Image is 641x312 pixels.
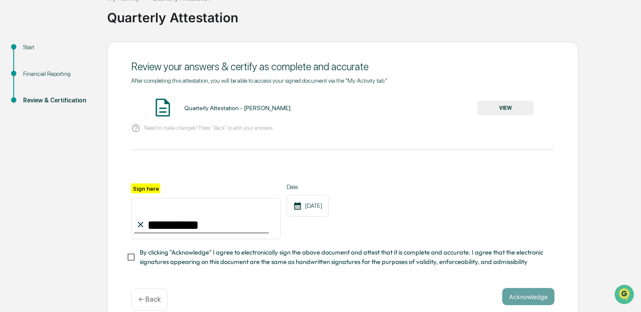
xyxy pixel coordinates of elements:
[9,125,15,132] div: 🔎
[5,105,59,120] a: 🖐️Preclearance
[107,3,637,25] div: Quarterly Attestation
[146,68,156,78] button: Start new chat
[9,66,24,81] img: 1746055101610-c473b297-6a78-478c-a979-82029cc54cd1
[23,69,93,78] div: Financial Reporting
[144,125,273,131] p: Need to make changes? Press "Back" to edit your answers
[17,108,55,117] span: Preclearance
[9,109,15,116] div: 🖐️
[22,39,141,48] input: Clear
[71,108,106,117] span: Attestations
[131,183,160,193] label: Sign here
[287,183,329,190] label: Date
[478,101,533,115] button: VIEW
[29,66,141,74] div: Start new chat
[287,195,329,217] div: [DATE]
[59,105,110,120] a: 🗄️Attestations
[184,105,291,111] div: Quarterly Attestation - [PERSON_NAME]
[140,248,548,267] span: By clicking "Acknowledge" I agree to electronically sign the above document and attest that it is...
[502,288,554,305] button: Acknowledge
[131,60,554,73] div: Review your answers & certify as complete and accurate
[60,145,104,152] a: Powered byPylon
[131,77,387,84] span: After completing this attestation, you will be able to access your signed document via the "My Ac...
[85,145,104,152] span: Pylon
[23,43,93,52] div: Start
[23,96,93,105] div: Review & Certification
[5,121,57,136] a: 🔎Data Lookup
[152,97,174,118] img: Document Icon
[62,109,69,116] div: 🗄️
[138,295,161,303] p: ← Back
[17,124,54,133] span: Data Lookup
[614,284,637,307] iframe: Open customer support
[9,18,156,32] p: How can we help?
[29,74,108,81] div: We're available if you need us!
